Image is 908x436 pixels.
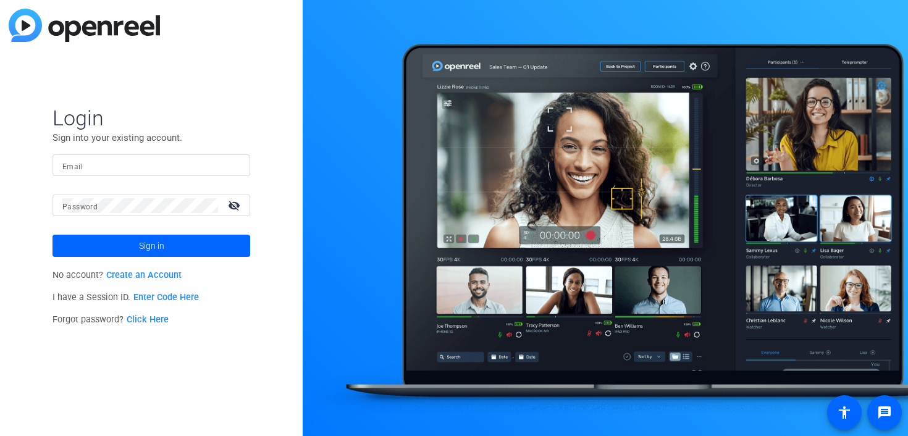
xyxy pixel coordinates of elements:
span: No account? [53,270,182,280]
a: Click Here [127,314,169,325]
img: blue-gradient.svg [9,9,160,42]
mat-icon: visibility_off [221,196,250,214]
p: Sign into your existing account. [53,131,250,145]
a: Enter Code Here [133,292,199,303]
mat-label: Email [62,162,83,171]
mat-label: Password [62,203,98,211]
span: Sign in [139,230,164,261]
mat-icon: message [877,405,892,420]
button: Sign in [53,235,250,257]
span: I have a Session ID. [53,292,199,303]
mat-icon: accessibility [837,405,852,420]
span: Forgot password? [53,314,169,325]
input: Enter Email Address [62,158,240,173]
a: Create an Account [106,270,182,280]
span: Login [53,105,250,131]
